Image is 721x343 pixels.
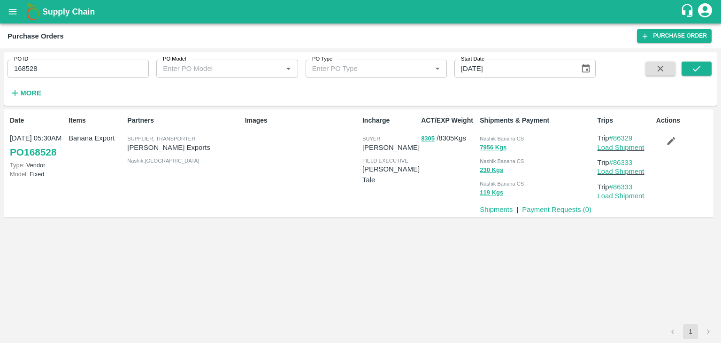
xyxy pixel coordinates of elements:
[680,3,697,20] div: customer-support
[454,60,573,78] input: Start Date
[8,30,64,42] div: Purchase Orders
[69,116,123,125] p: Items
[513,201,518,215] div: |
[598,192,644,200] a: Load Shipment
[20,89,41,97] strong: More
[421,133,435,144] button: 8305
[362,142,420,153] p: [PERSON_NAME]
[42,5,680,18] a: Supply Chain
[42,7,95,16] b: Supply Chain
[577,60,595,78] button: Choose date, selected date is Aug 10, 2025
[362,164,420,185] p: [PERSON_NAME] Tale
[480,116,593,125] p: Shipments & Payment
[431,62,444,75] button: Open
[10,162,24,169] span: Type:
[282,62,294,75] button: Open
[480,165,503,176] button: 230 Kgs
[127,142,241,153] p: [PERSON_NAME] Exports
[23,2,42,21] img: logo
[522,206,591,213] a: Payment Requests (0)
[461,55,484,63] label: Start Date
[245,116,359,125] p: Images
[598,144,644,151] a: Load Shipment
[598,168,644,175] a: Load Shipment
[656,116,711,125] p: Actions
[8,60,149,78] input: Enter PO ID
[683,324,698,339] button: page 1
[609,134,633,142] a: #86329
[127,136,195,141] span: Supplier, Transporter
[362,158,408,164] span: field executive
[421,116,476,125] p: ACT/EXP Weight
[362,136,380,141] span: buyer
[480,206,513,213] a: Shipments
[598,182,652,192] p: Trip
[480,187,503,198] button: 119 Kgs
[10,161,65,170] p: Vendor
[10,144,56,161] a: PO168528
[421,133,476,144] p: / 8305 Kgs
[69,133,123,143] p: Banana Export
[14,55,28,63] label: PO ID
[10,170,65,179] p: Fixed
[10,116,65,125] p: Date
[480,136,524,141] span: Nashik Banana CS
[10,171,28,178] span: Model:
[609,183,633,191] a: #86333
[127,158,199,164] span: Nashik , [GEOGRAPHIC_DATA]
[697,2,713,22] div: account of current user
[637,29,712,43] a: Purchase Order
[362,116,417,125] p: Incharge
[2,1,23,23] button: open drawer
[312,55,332,63] label: PO Type
[10,133,65,143] p: [DATE] 05:30AM
[664,324,717,339] nav: pagination navigation
[127,116,241,125] p: Partners
[598,133,652,143] p: Trip
[163,55,186,63] label: PO Model
[480,142,506,153] button: 7956 Kgs
[598,157,652,168] p: Trip
[480,158,524,164] span: Nashik Banana CS
[480,181,524,187] span: Nashik Banana CS
[308,62,416,75] input: Enter PO Type
[609,159,633,166] a: #86333
[159,62,267,75] input: Enter PO Model
[598,116,652,125] p: Trips
[8,85,44,101] button: More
